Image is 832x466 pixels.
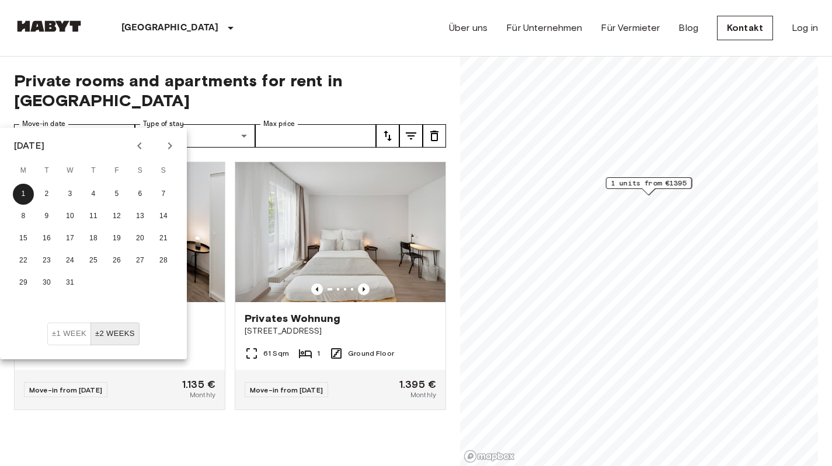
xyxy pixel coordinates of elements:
button: 7 [153,184,174,205]
button: 26 [106,250,127,271]
button: tune [376,124,399,148]
button: Next month [160,136,180,156]
button: 13 [130,206,151,227]
button: 11 [83,206,104,227]
span: Thursday [83,159,104,183]
button: ±1 week [47,323,91,345]
label: Move-in date [22,119,65,129]
a: Marketing picture of unit DE-04-070-032-01Previous imagePrevious imagePrivates Wohnung[STREET_ADD... [235,162,446,410]
button: 18 [83,228,104,249]
div: Mutliple [135,124,256,148]
button: 5 [106,184,127,205]
button: 14 [153,206,174,227]
button: 27 [130,250,151,271]
button: 20 [130,228,151,249]
button: 29 [13,272,34,293]
span: Friday [106,159,127,183]
span: 61 Sqm [263,348,289,359]
span: Tuesday [36,159,57,183]
button: 4 [83,184,104,205]
span: 1.395 € [399,379,436,390]
label: Type of stay [143,119,184,129]
button: Previous month [130,136,149,156]
span: Monthly [410,390,436,400]
span: Monday [13,159,34,183]
button: Previous image [311,283,323,295]
span: Private rooms and apartments for rent in [GEOGRAPHIC_DATA] [14,71,446,110]
button: 10 [60,206,81,227]
span: Saturday [130,159,151,183]
span: 1 units from €1395 [611,178,687,188]
button: 31 [60,272,81,293]
a: Über uns [449,21,488,35]
button: 15 [13,228,34,249]
button: 2 [36,184,57,205]
span: [STREET_ADDRESS] [245,325,436,337]
span: 1 [317,348,320,359]
span: 1.135 € [182,379,215,390]
span: Sunday [153,159,174,183]
button: 16 [36,228,57,249]
span: Move-in from [DATE] [250,386,323,394]
button: 25 [83,250,104,271]
span: Privates Wohnung [245,311,340,325]
button: 24 [60,250,81,271]
button: 12 [106,206,127,227]
button: 30 [36,272,57,293]
span: Wednesday [60,159,81,183]
button: 19 [106,228,127,249]
button: 1 [13,184,34,205]
div: Move In Flexibility [47,323,140,345]
a: Für Unternehmen [506,21,582,35]
button: 6 [130,184,151,205]
a: Für Vermieter [601,21,660,35]
button: tune [399,124,423,148]
button: ±2 weeks [90,323,140,345]
a: Mapbox logo [464,450,515,463]
button: 28 [153,250,174,271]
img: Marketing picture of unit DE-04-070-032-01 [235,162,445,302]
div: Map marker [606,177,692,195]
button: 17 [60,228,81,249]
img: Habyt [14,20,84,32]
button: Previous image [358,283,370,295]
div: [DATE] [14,139,44,153]
button: 21 [153,228,174,249]
button: 3 [60,184,81,205]
span: Ground Floor [348,348,394,359]
a: Blog [678,21,698,35]
label: Max price [263,119,295,129]
button: tune [423,124,446,148]
a: Log in [792,21,818,35]
p: [GEOGRAPHIC_DATA] [121,21,219,35]
button: 23 [36,250,57,271]
button: 8 [13,206,34,227]
a: Kontakt [717,16,773,40]
span: Monthly [190,390,215,400]
button: 9 [36,206,57,227]
button: 22 [13,250,34,271]
span: Move-in from [DATE] [29,386,102,394]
